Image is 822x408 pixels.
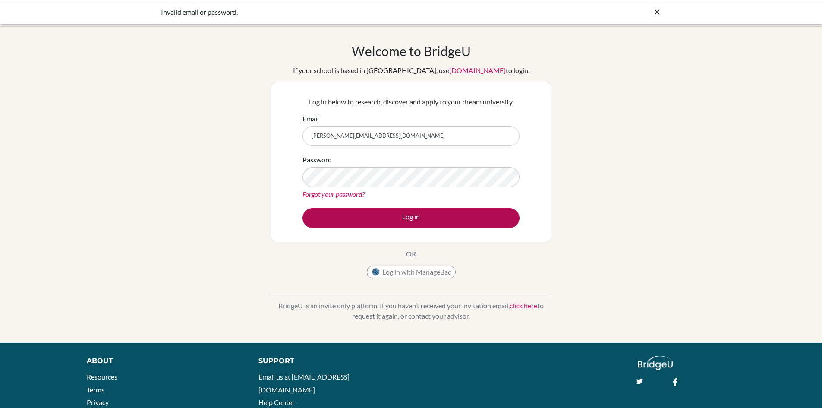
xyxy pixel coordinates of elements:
a: [DOMAIN_NAME] [449,66,506,74]
img: logo_white@2x-f4f0deed5e89b7ecb1c2cc34c3e3d731f90f0f143d5ea2071677605dd97b5244.png [638,356,673,370]
label: Email [302,114,319,124]
a: Resources [87,373,117,381]
h1: Welcome to BridgeU [352,43,471,59]
p: OR [406,249,416,259]
div: If your school is based in [GEOGRAPHIC_DATA], use to login. [293,65,529,76]
p: Log in below to research, discover and apply to your dream university. [302,97,520,107]
button: Log in with ManageBac [367,266,456,278]
a: Help Center [258,398,295,406]
a: Email us at [EMAIL_ADDRESS][DOMAIN_NAME] [258,373,350,394]
a: Terms [87,386,104,394]
label: Password [302,155,332,165]
a: Forgot your password? [302,190,365,198]
div: About [87,356,239,366]
a: click here [510,301,537,310]
button: Log in [302,208,520,228]
p: BridgeU is an invite only platform. If you haven’t received your invitation email, to request it ... [271,300,551,321]
div: Invalid email or password. [161,7,532,17]
a: Privacy [87,398,109,406]
div: Support [258,356,401,366]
